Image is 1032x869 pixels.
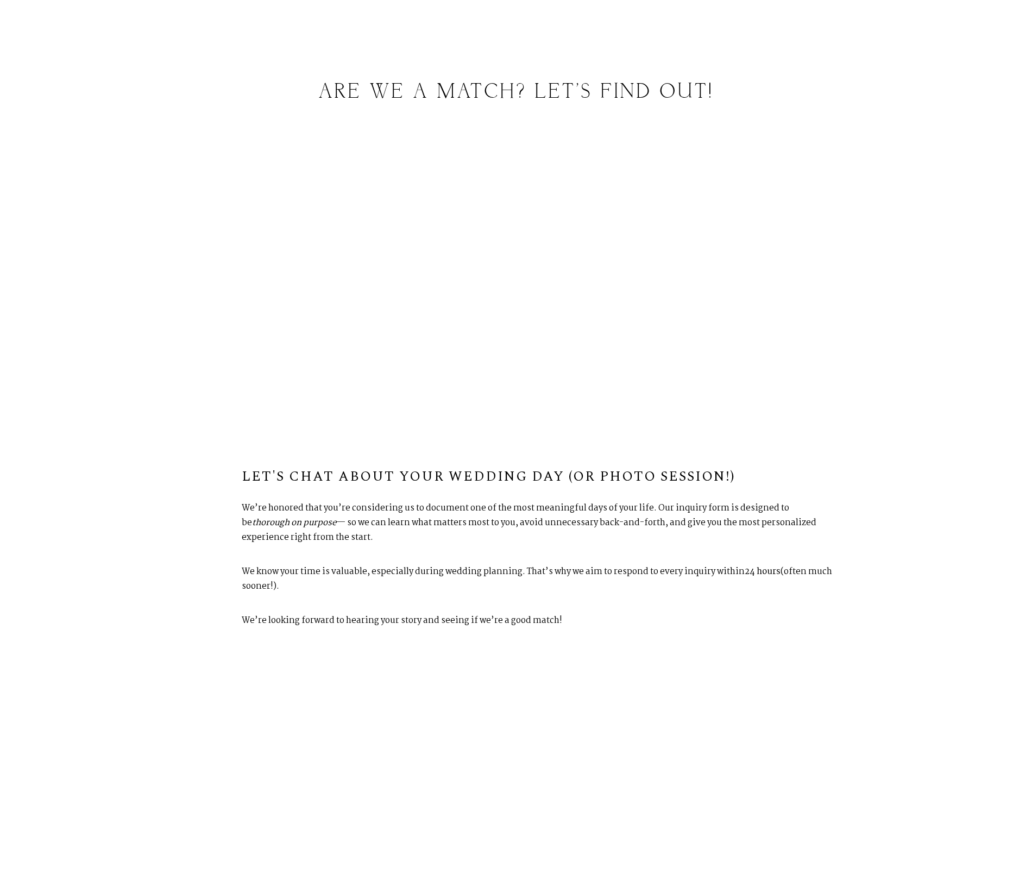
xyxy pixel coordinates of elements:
span: Let's Chat About Your Wedding Day (or Photo Session!) [242,467,735,487]
h1: are we a match? Let's find out! [204,83,828,102]
p: We know your time is valuable, especially during wedding planning. That’s why we aim to respond t... [242,555,834,603]
strong: thorough on purpose [252,516,336,530]
p: We’re honored that you’re considering us to document one of the most meaningful days of your life... [242,491,834,555]
p: We’re looking forward to hearing your story and seeing if we’re a good match! [242,603,834,638]
strong: 24 hours [745,565,781,578]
